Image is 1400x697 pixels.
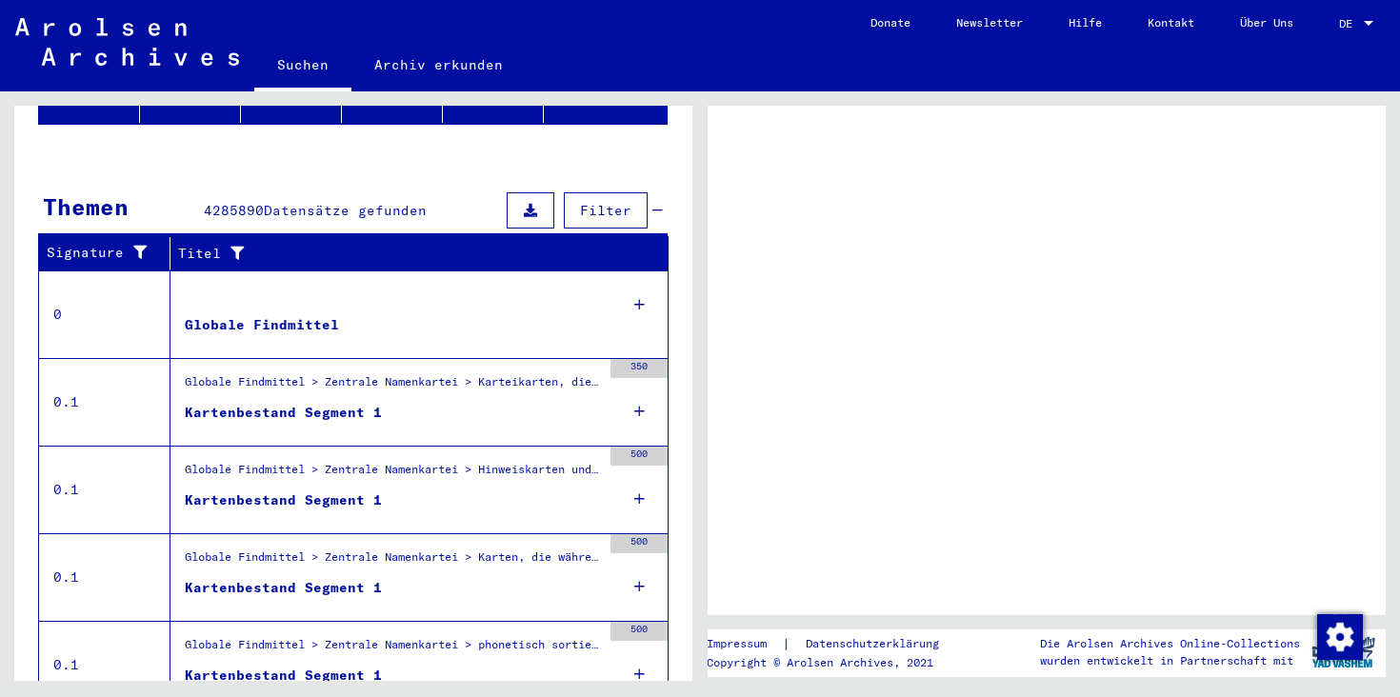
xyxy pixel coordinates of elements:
[1040,652,1300,669] p: wurden entwickelt in Partnerschaft mit
[47,238,174,269] div: Signature
[790,634,962,654] a: Datenschutzerklärung
[264,202,427,219] span: Datensätze gefunden
[610,447,668,466] div: 500
[185,315,339,335] div: Globale Findmittel
[610,622,668,641] div: 500
[185,490,382,510] div: Kartenbestand Segment 1
[707,634,782,654] a: Impressum
[39,358,170,446] td: 0.1
[47,243,155,263] div: Signature
[178,244,630,264] div: Titel
[185,578,382,598] div: Kartenbestand Segment 1
[39,533,170,621] td: 0.1
[43,189,129,224] div: Themen
[610,534,668,553] div: 500
[185,666,382,686] div: Kartenbestand Segment 1
[185,373,601,400] div: Globale Findmittel > Zentrale Namenkartei > Karteikarten, die im Rahmen der sequentiellen Massend...
[1317,614,1363,660] img: Zustimmung ändern
[185,461,601,488] div: Globale Findmittel > Zentrale Namenkartei > Hinweiskarten und Originale, die in T/D-Fällen aufgef...
[564,192,648,229] button: Filter
[204,202,264,219] span: 4285890
[254,42,351,91] a: Suchen
[178,238,650,269] div: Titel
[185,403,382,423] div: Kartenbestand Segment 1
[707,634,962,654] div: |
[707,654,962,671] p: Copyright © Arolsen Archives, 2021
[1308,628,1379,676] img: yv_logo.png
[1339,17,1360,30] span: DE
[610,359,668,378] div: 350
[15,18,239,66] img: Arolsen_neg.svg
[39,446,170,533] td: 0.1
[351,42,526,88] a: Archiv erkunden
[1040,635,1300,652] p: Die Arolsen Archives Online-Collections
[185,636,601,663] div: Globale Findmittel > Zentrale Namenkartei > phonetisch sortierte Hinweiskarten, die für die Digit...
[185,548,601,575] div: Globale Findmittel > Zentrale Namenkartei > Karten, die während oder unmittelbar vor der sequenti...
[39,270,170,358] td: 0
[580,202,631,219] span: Filter
[1316,613,1362,659] div: Zustimmung ändern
